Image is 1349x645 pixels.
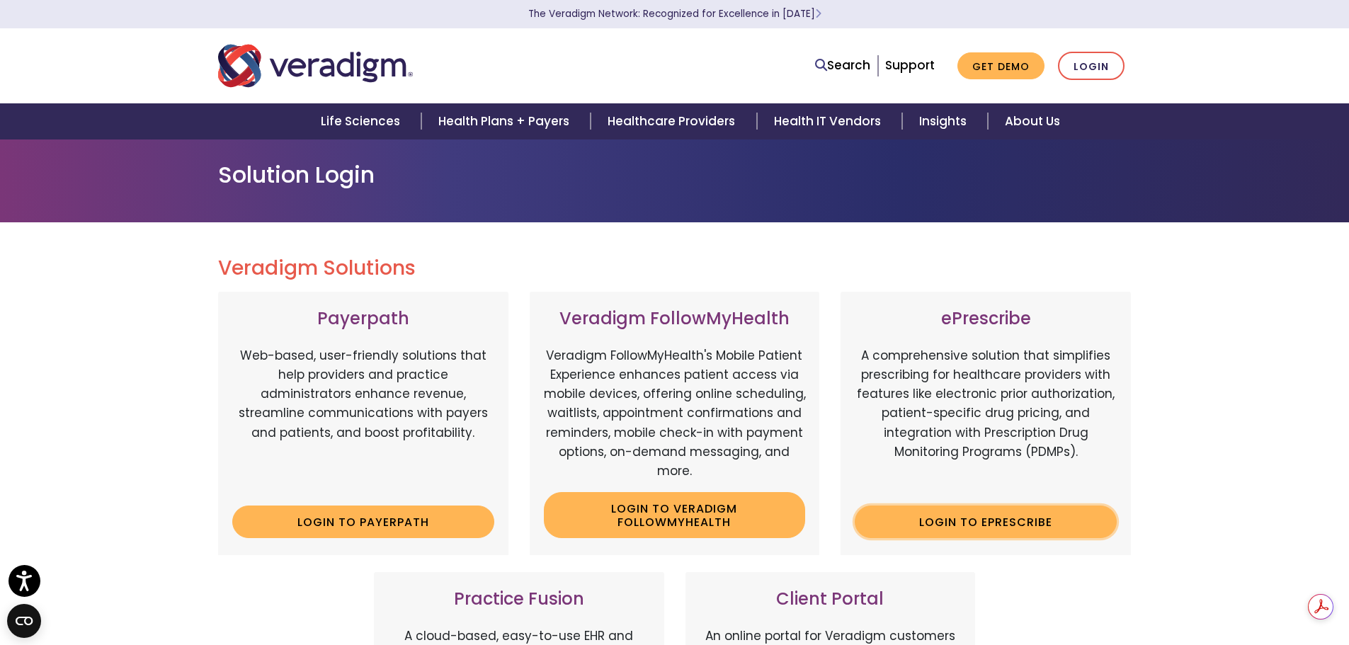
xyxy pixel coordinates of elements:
[544,492,806,538] a: Login to Veradigm FollowMyHealth
[757,103,902,139] a: Health IT Vendors
[957,52,1045,80] a: Get Demo
[232,506,494,538] a: Login to Payerpath
[988,103,1077,139] a: About Us
[421,103,591,139] a: Health Plans + Payers
[544,309,806,329] h3: Veradigm FollowMyHealth
[7,604,41,638] button: Open CMP widget
[1250,603,1332,628] iframe: Drift Chat Widget
[544,346,806,481] p: Veradigm FollowMyHealth's Mobile Patient Experience enhances patient access via mobile devices, o...
[304,103,421,139] a: Life Sciences
[855,506,1117,538] a: Login to ePrescribe
[218,42,413,89] img: Veradigm logo
[232,346,494,495] p: Web-based, user-friendly solutions that help providers and practice administrators enhance revenu...
[700,589,962,610] h3: Client Portal
[885,57,935,74] a: Support
[232,309,494,329] h3: Payerpath
[528,7,821,21] a: The Veradigm Network: Recognized for Excellence in [DATE]Learn More
[1058,52,1125,81] a: Login
[815,56,870,75] a: Search
[591,103,756,139] a: Healthcare Providers
[388,589,650,610] h3: Practice Fusion
[902,103,988,139] a: Insights
[855,309,1117,329] h3: ePrescribe
[855,346,1117,495] p: A comprehensive solution that simplifies prescribing for healthcare providers with features like ...
[218,161,1132,188] h1: Solution Login
[218,256,1132,280] h2: Veradigm Solutions
[815,7,821,21] span: Learn More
